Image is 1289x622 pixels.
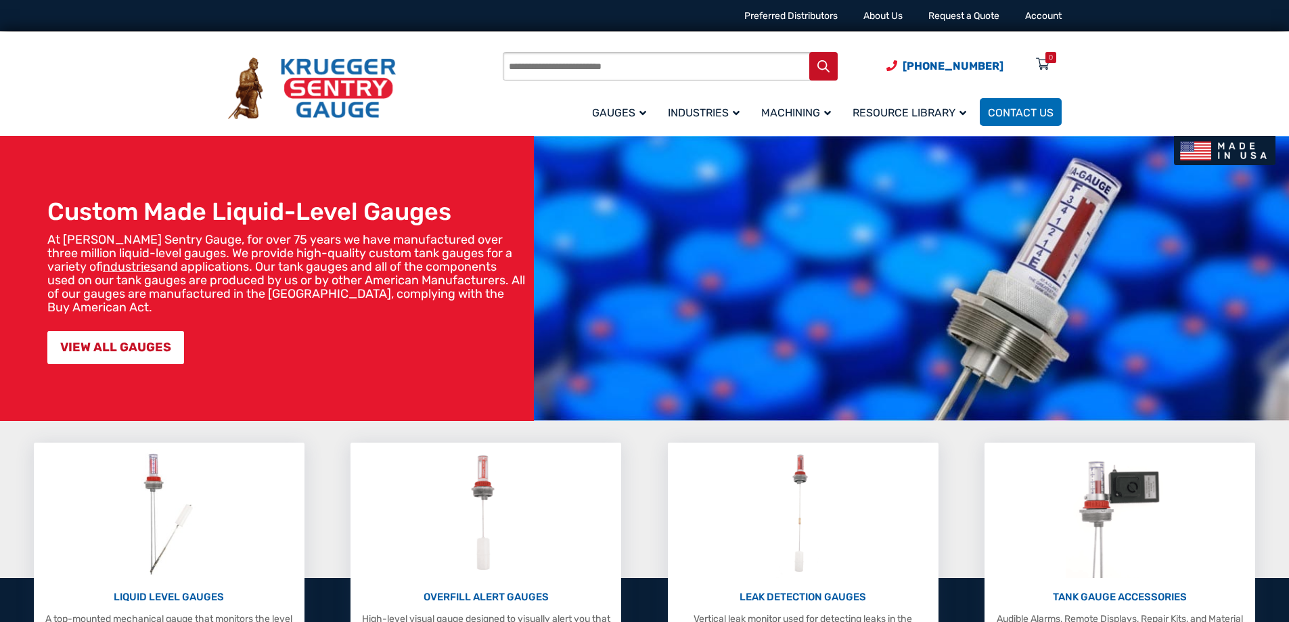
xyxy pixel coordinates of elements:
[584,96,660,128] a: Gauges
[47,233,527,314] p: At [PERSON_NAME] Sentry Gauge, for over 75 years we have manufactured over three million liquid-l...
[675,590,932,605] p: LEAK DETECTION GAUGES
[456,449,516,578] img: Overfill Alert Gauges
[133,449,204,578] img: Liquid Level Gauges
[1049,52,1053,63] div: 0
[753,96,844,128] a: Machining
[357,590,614,605] p: OVERFILL ALERT GAUGES
[863,10,903,22] a: About Us
[660,96,753,128] a: Industries
[844,96,980,128] a: Resource Library
[853,106,966,119] span: Resource Library
[761,106,831,119] span: Machining
[980,98,1062,126] a: Contact Us
[886,58,1003,74] a: Phone Number (920) 434-8860
[47,331,184,364] a: VIEW ALL GAUGES
[776,449,830,578] img: Leak Detection Gauges
[928,10,999,22] a: Request a Quote
[47,197,527,226] h1: Custom Made Liquid-Level Gauges
[988,106,1054,119] span: Contact Us
[228,58,396,120] img: Krueger Sentry Gauge
[534,136,1289,421] img: bg_hero_bannerksentry
[103,259,156,274] a: industries
[744,10,838,22] a: Preferred Distributors
[592,106,646,119] span: Gauges
[668,106,740,119] span: Industries
[991,590,1248,605] p: TANK GAUGE ACCESSORIES
[41,590,298,605] p: LIQUID LEVEL GAUGES
[1025,10,1062,22] a: Account
[903,60,1003,72] span: [PHONE_NUMBER]
[1066,449,1175,578] img: Tank Gauge Accessories
[1174,136,1275,165] img: Made In USA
